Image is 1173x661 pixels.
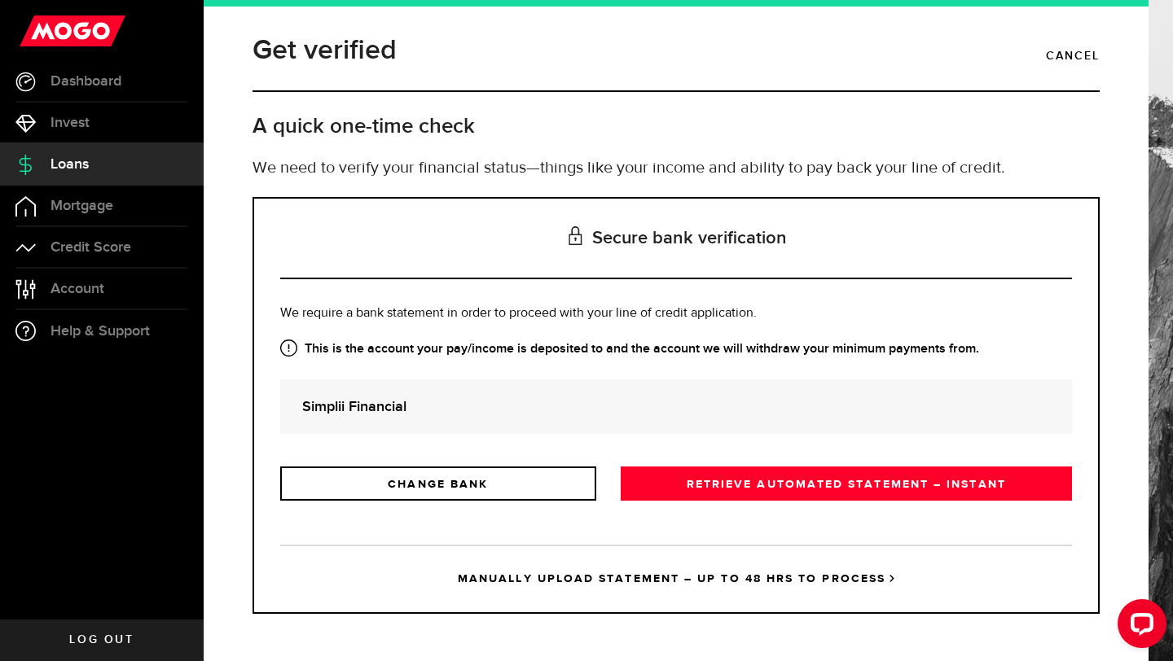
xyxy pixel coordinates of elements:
[280,339,1072,359] strong: This is the account your pay/income is deposited to and the account we will withdraw your minimum...
[69,634,134,646] span: Log out
[51,157,89,172] span: Loans
[253,29,397,72] h1: Get verified
[51,199,113,213] span: Mortgage
[51,116,90,130] span: Invest
[253,113,1100,140] h2: A quick one-time check
[51,282,104,296] span: Account
[1105,593,1173,661] iframe: LiveChat chat widget
[280,466,596,501] a: CHANGE BANK
[621,466,1072,501] a: RETRIEVE AUTOMATED STATEMENT – INSTANT
[1046,42,1100,70] a: Cancel
[302,396,1050,418] strong: Simplii Financial
[280,307,757,320] span: We require a bank statement in order to proceed with your line of credit application.
[51,240,131,255] span: Credit Score
[51,74,121,89] span: Dashboard
[51,324,150,339] span: Help & Support
[253,156,1100,181] p: We need to verify your financial status—things like your income and ability to pay back your line...
[280,199,1072,279] h3: Secure bank verification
